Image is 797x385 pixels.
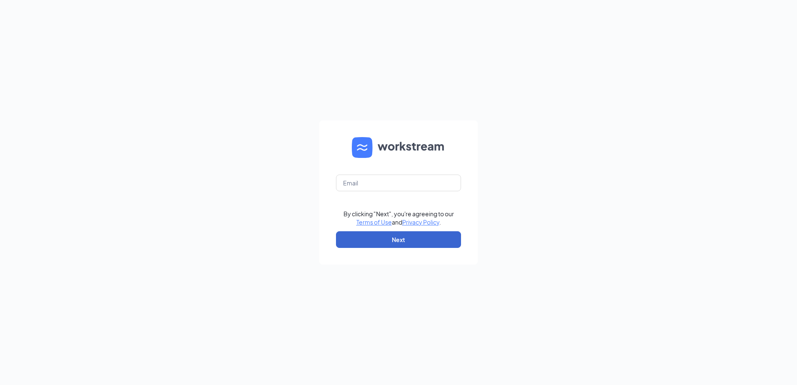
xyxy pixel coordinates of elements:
input: Email [336,175,461,191]
img: WS logo and Workstream text [352,137,445,158]
div: By clicking "Next", you're agreeing to our and . [343,210,454,226]
a: Privacy Policy [402,218,439,226]
button: Next [336,231,461,248]
a: Terms of Use [356,218,392,226]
